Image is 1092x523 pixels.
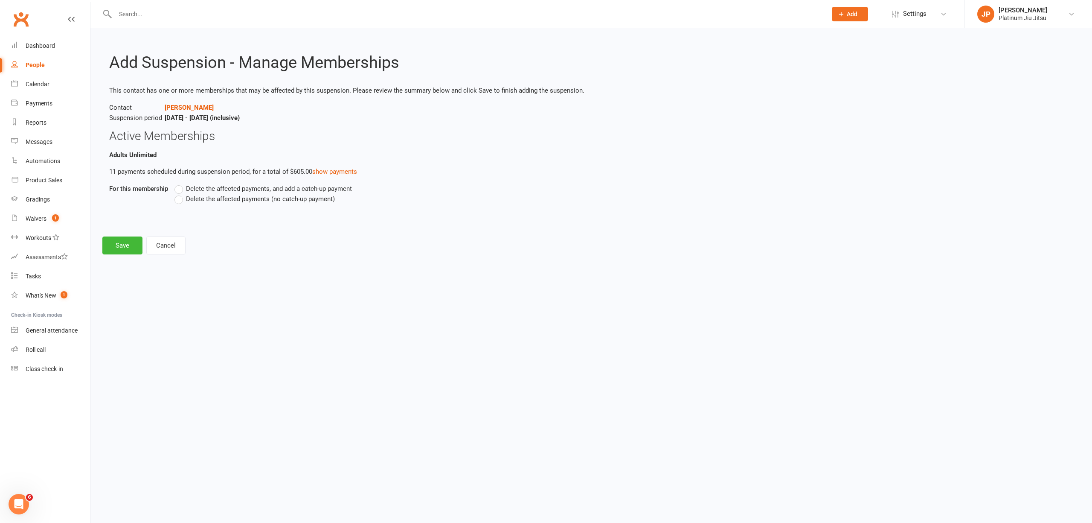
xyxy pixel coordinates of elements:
button: Save [102,237,142,254]
iframe: Intercom live chat [9,494,29,514]
button: Cancel [146,237,186,254]
div: Gradings [26,196,50,203]
a: Workouts [11,228,90,248]
div: Payments [26,100,52,107]
span: Delete the affected payments (no catch-up payment) [186,194,335,203]
label: For this membership [109,184,168,194]
div: Messages [26,138,52,145]
p: 11 payments scheduled during suspension period, for a total of $605.00 [109,167,1073,177]
span: Settings [903,4,926,23]
div: Roll call [26,346,46,353]
div: What's New [26,292,56,299]
div: Product Sales [26,177,62,184]
div: Dashboard [26,42,55,49]
p: This contact has one or more memberships that may be affected by this suspension. Please review t... [109,85,1073,96]
a: Messages [11,132,90,152]
div: Platinum Jiu Jitsu [999,14,1047,22]
a: General attendance kiosk mode [11,321,90,340]
div: Assessments [26,254,68,260]
span: Suspension period [109,113,165,123]
a: Automations [11,152,90,171]
a: Payments [11,94,90,113]
span: Add [847,11,857,18]
div: [PERSON_NAME] [999,6,1047,14]
a: Dashboard [11,36,90,56]
div: Calendar [26,81,49,88]
div: People [26,61,45,68]
a: [PERSON_NAME] [165,104,214,111]
strong: [DATE] - [DATE] (inclusive) [165,114,240,122]
h2: Add Suspension - Manage Memberships [109,54,1073,72]
input: Search... [113,8,821,20]
a: Gradings [11,190,90,209]
a: Class kiosk mode [11,359,90,379]
a: show payments [312,168,357,175]
b: Adults Unlimited [109,151,157,159]
div: Tasks [26,273,41,280]
div: Waivers [26,215,46,222]
a: Calendar [11,75,90,94]
span: 1 [52,214,59,222]
div: JP [977,6,994,23]
div: Reports [26,119,46,126]
a: People [11,56,90,75]
a: Clubworx [10,9,32,30]
a: Waivers 1 [11,209,90,228]
button: Add [832,7,868,21]
a: Roll call [11,340,90,359]
span: 6 [26,494,33,501]
h3: Active Memberships [109,130,1073,143]
div: General attendance [26,327,78,334]
div: Automations [26,158,60,164]
span: Delete the affected payments, and add a catch-up payment [186,184,352,193]
a: Product Sales [11,171,90,190]
div: Class check-in [26,365,63,372]
span: Contact [109,102,165,113]
a: What's New1 [11,286,90,305]
a: Assessments [11,248,90,267]
span: 1 [61,291,67,298]
a: Reports [11,113,90,132]
div: Workouts [26,234,51,241]
a: Tasks [11,267,90,286]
